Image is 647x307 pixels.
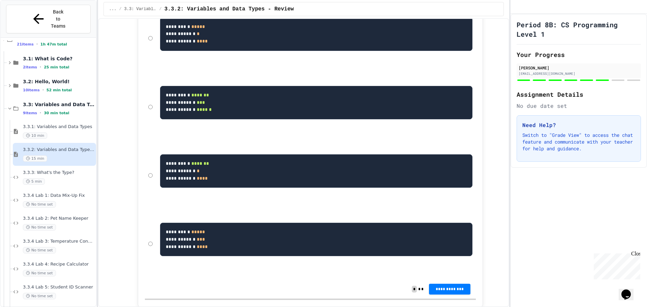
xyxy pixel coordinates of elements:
[23,284,95,290] span: 3.3.4 Lab 5: Student ID Scanner
[44,111,69,115] span: 30 min total
[6,5,91,33] button: Back to Teams
[23,262,95,267] span: 3.3.4 Lab 4: Recipe Calculator
[50,8,66,30] span: Back to Teams
[23,201,56,208] span: No time set
[23,124,95,130] span: 3.3.1: Variables and Data Types
[23,270,56,276] span: No time set
[23,216,95,221] span: 3.3.4 Lab 2: Pet Name Keeper
[40,110,41,116] span: •
[3,3,47,43] div: Chat with us now!Close
[36,41,38,47] span: •
[23,111,37,115] span: 9 items
[17,42,34,47] span: 21 items
[23,239,95,244] span: 3.3.4 Lab 3: Temperature Converter
[40,42,67,47] span: 1h 47m total
[23,224,56,231] span: No time set
[522,121,635,129] h3: Need Help?
[44,65,69,69] span: 25 min total
[159,6,162,12] span: /
[23,147,95,153] span: 3.3.2: Variables and Data Types - Review
[591,251,640,279] iframe: chat widget
[109,6,117,12] span: ...
[23,65,37,69] span: 2 items
[519,65,639,71] div: [PERSON_NAME]
[119,6,121,12] span: /
[23,247,56,253] span: No time set
[619,280,640,300] iframe: chat widget
[47,88,72,92] span: 52 min total
[23,79,95,85] span: 3.2: Hello, World!
[23,56,95,62] span: 3.1: What is Code?
[40,64,41,70] span: •
[23,132,47,139] span: 10 min
[23,193,95,198] span: 3.3.4 Lab 1: Data Mix-Up Fix
[23,155,47,162] span: 15 min
[23,178,45,185] span: 5 min
[517,102,641,110] div: No due date set
[522,132,635,152] p: Switch to "Grade View" to access the chat feature and communicate with your teacher for help and ...
[42,87,44,93] span: •
[23,101,95,108] span: 3.3: Variables and Data Types
[23,170,95,176] span: 3.3.3: What's the Type?
[517,50,641,59] h2: Your Progress
[23,88,40,92] span: 10 items
[517,20,641,39] h1: Period 8B: CS Programming Level 1
[164,5,294,13] span: 3.3.2: Variables and Data Types - Review
[517,90,641,99] h2: Assignment Details
[23,293,56,299] span: No time set
[124,6,157,12] span: 3.3: Variables and Data Types
[519,71,639,76] div: [EMAIL_ADDRESS][DOMAIN_NAME]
